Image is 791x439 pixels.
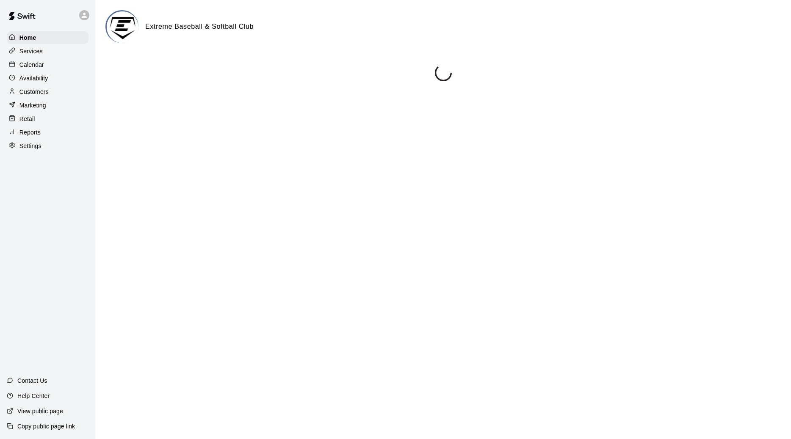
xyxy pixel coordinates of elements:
[7,112,89,125] a: Retail
[7,58,89,71] a: Calendar
[7,85,89,98] a: Customers
[145,21,254,32] h6: Extreme Baseball & Softball Club
[17,392,50,400] p: Help Center
[19,33,36,42] p: Home
[19,74,48,82] p: Availability
[7,31,89,44] a: Home
[7,140,89,152] a: Settings
[19,142,41,150] p: Settings
[7,126,89,139] a: Reports
[17,376,47,385] p: Contact Us
[7,72,89,85] a: Availability
[17,407,63,415] p: View public page
[7,99,89,112] a: Marketing
[19,47,43,55] p: Services
[17,422,75,431] p: Copy public page link
[19,101,46,110] p: Marketing
[107,11,138,43] img: Extreme Baseball & Softball Club logo
[19,128,41,137] p: Reports
[19,60,44,69] p: Calendar
[19,88,49,96] p: Customers
[19,115,35,123] p: Retail
[7,45,89,58] a: Services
